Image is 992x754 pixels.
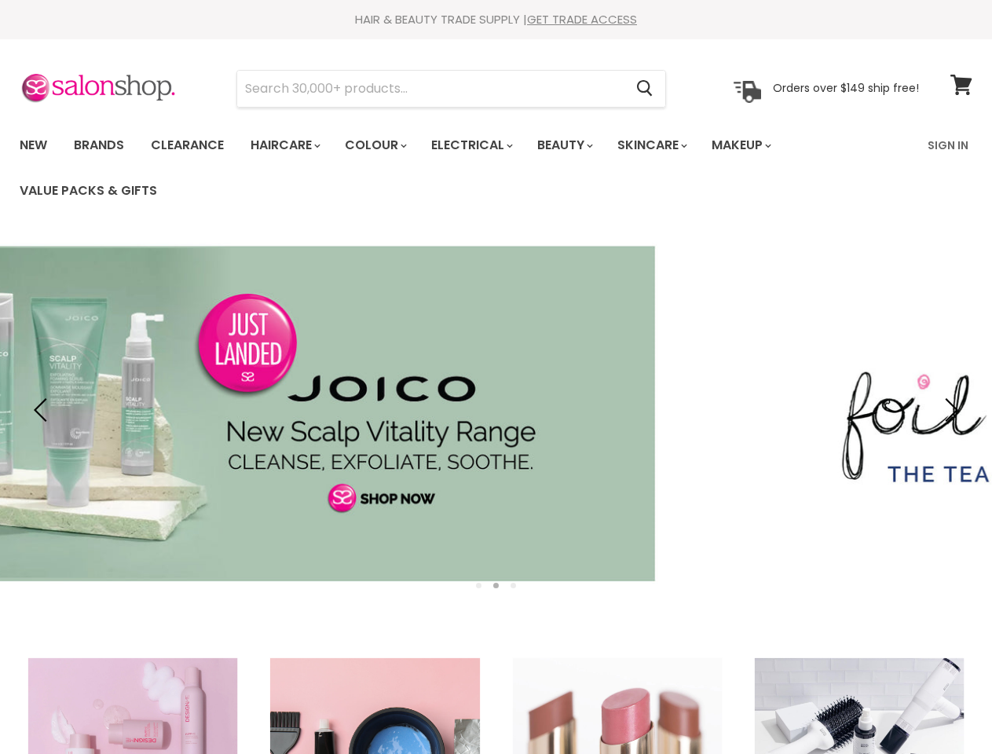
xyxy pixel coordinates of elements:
a: Sign In [918,129,978,162]
p: Orders over $149 ship free! [773,81,919,95]
a: Clearance [139,129,236,162]
a: GET TRADE ACCESS [527,11,637,27]
ul: Main menu [8,123,918,214]
a: New [8,129,59,162]
button: Previous [27,394,59,426]
a: Makeup [700,129,781,162]
button: Next [933,394,965,426]
a: Colour [333,129,416,162]
li: Page dot 3 [511,583,516,588]
a: Haircare [239,129,330,162]
li: Page dot 1 [476,583,481,588]
a: Skincare [606,129,697,162]
a: Value Packs & Gifts [8,174,169,207]
a: Brands [62,129,136,162]
a: Electrical [419,129,522,162]
button: Search [624,71,665,107]
a: Beauty [525,129,602,162]
input: Search [237,71,624,107]
form: Product [236,70,666,108]
li: Page dot 2 [493,583,499,588]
